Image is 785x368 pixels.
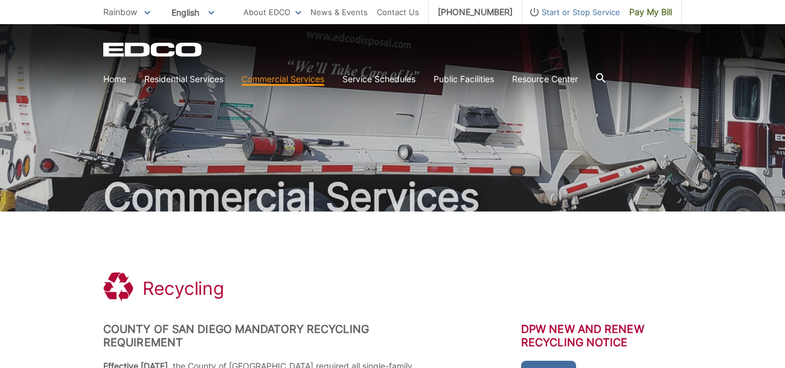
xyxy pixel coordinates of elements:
[103,73,126,86] a: Home
[342,73,415,86] a: Service Schedules
[103,323,425,349] h2: County of San Diego Mandatory Recycling Requirement
[521,323,682,349] h2: DPW New and Renew Recycling Notice
[103,7,137,17] span: Rainbow
[162,2,223,22] span: English
[103,178,682,216] h2: Commercial Services
[629,5,672,19] span: Pay My Bill
[144,73,223,86] a: Residential Services
[243,5,301,19] a: About EDCO
[377,5,419,19] a: Contact Us
[103,42,203,57] a: EDCD logo. Return to the homepage.
[310,5,368,19] a: News & Events
[512,73,578,86] a: Resource Center
[434,73,494,86] a: Public Facilities
[143,277,224,299] h1: Recycling
[242,73,324,86] a: Commercial Services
